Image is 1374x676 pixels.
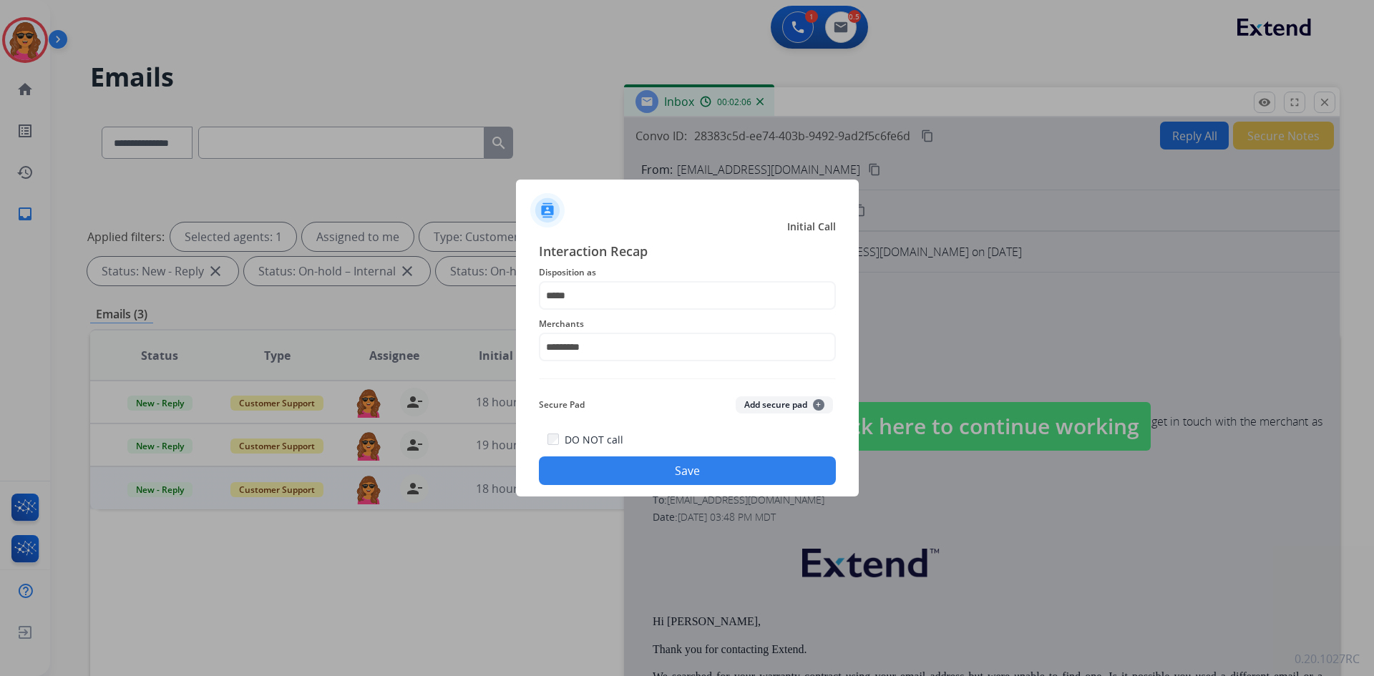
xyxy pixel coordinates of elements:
[736,396,833,413] button: Add secure pad+
[787,220,836,234] span: Initial Call
[539,241,836,264] span: Interaction Recap
[565,433,623,447] label: DO NOT call
[539,315,836,333] span: Merchants
[530,193,565,227] img: contactIcon
[539,396,585,413] span: Secure Pad
[539,456,836,485] button: Save
[539,264,836,281] span: Disposition as
[1295,650,1360,667] p: 0.20.1027RC
[813,399,824,411] span: +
